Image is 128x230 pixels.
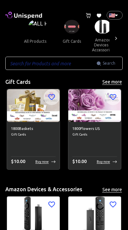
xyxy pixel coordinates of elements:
[64,20,79,33] img: Gift Cards
[28,20,47,33] img: ALL PRODUCTS
[109,11,112,19] p: 🇺🇸
[97,159,110,164] p: Buy now
[7,89,60,122] img: 1800Baskets image
[5,57,96,70] input: Search for Products and more
[11,126,56,132] h6: 1800Baskets
[72,159,87,164] span: $ 10.00
[95,20,111,33] img: Amazon Devices & Accessories
[68,89,121,122] img: 1800Flowers US image
[5,186,82,193] h5: Amazon Devices & Accessories
[35,159,49,164] p: Buy now
[101,186,123,194] button: See more
[72,132,117,137] span: Gift Cards
[103,60,115,67] span: Search
[19,33,52,49] button: all products
[87,33,119,56] button: amazon devices & accessories
[11,132,56,137] span: Gift Cards
[101,78,123,86] button: See more
[5,79,31,86] h5: Gift Cards
[57,33,87,49] button: gift cards
[107,11,123,20] div: 🇺🇸
[11,159,25,164] span: $ 10.00
[72,126,117,132] h6: 1800Flowers US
